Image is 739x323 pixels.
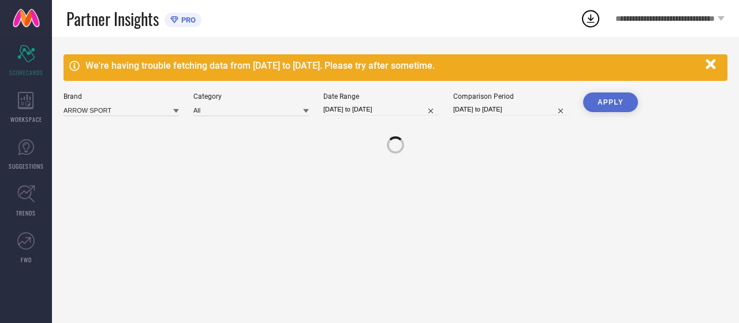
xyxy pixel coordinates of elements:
[580,8,601,29] div: Open download list
[583,92,638,112] button: APPLY
[9,68,43,77] span: SCORECARDS
[16,209,36,217] span: TRENDS
[10,115,42,124] span: WORKSPACE
[323,103,439,116] input: Select date range
[453,92,569,101] div: Comparison Period
[66,7,159,31] span: Partner Insights
[323,92,439,101] div: Date Range
[21,255,32,264] span: FWD
[85,60,700,71] div: We're having trouble fetching data from [DATE] to [DATE]. Please try after sometime.
[9,162,44,170] span: SUGGESTIONS
[193,92,309,101] div: Category
[453,103,569,116] input: Select comparison period
[178,16,196,24] span: PRO
[64,92,179,101] div: Brand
